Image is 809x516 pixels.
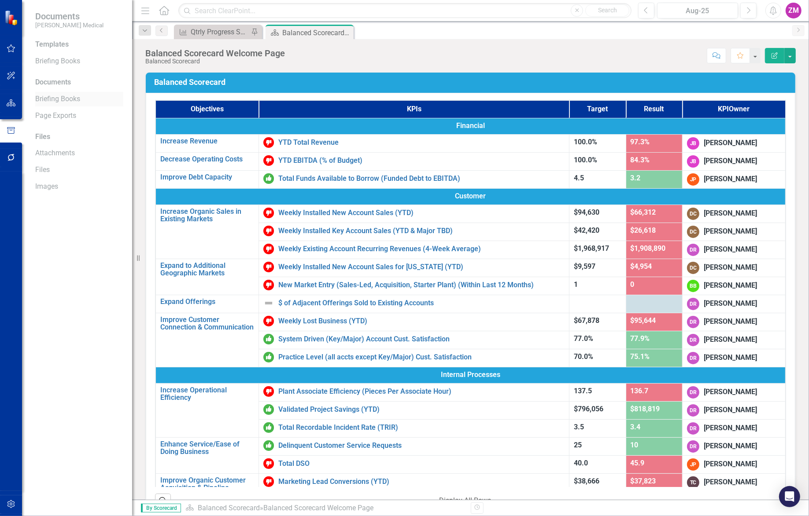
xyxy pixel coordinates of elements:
[631,138,650,146] span: 97.3%
[263,458,274,469] img: Below Target
[278,388,565,395] a: Plant Associate Efficiency (Pieces Per Associate Hour)
[160,137,254,145] a: Increase Revenue
[35,111,123,121] a: Page Exports
[278,335,565,343] a: System Driven (Key/Major) Account Cust. Satisfaction
[574,226,599,234] span: $42,420
[585,4,629,17] button: Search
[160,208,254,223] a: Increase Organic Sales in Existing Markets
[278,424,565,432] a: Total Recordable Incident Rate (TRIR)
[155,295,259,313] td: Double-Click to Edit Right Click for Context Menu
[574,423,584,431] span: 3.5
[574,316,599,325] span: $67,878
[574,244,609,253] span: $1,968,917
[574,174,584,182] span: 4.5
[263,262,274,272] img: Below Target
[704,156,757,166] div: [PERSON_NAME]
[263,334,274,344] img: On or Above Target
[631,316,656,325] span: $95,644
[278,281,565,289] a: New Market Entry (Sales-Led, Acquisition, Starter Plant) (Within Last 12 Months)
[704,353,757,363] div: [PERSON_NAME]
[259,223,569,241] td: Double-Click to Edit Right Click for Context Menu
[660,6,735,16] div: Aug-25
[160,121,781,131] span: Financial
[35,77,123,88] div: Documents
[687,386,699,399] div: DR
[631,174,641,182] span: 3.2
[263,504,373,512] div: Balanced Scorecard Welcome Page
[278,353,565,361] a: Practice Level (all accts except Key/Major) Cust. Satisfaction
[704,387,757,397] div: [PERSON_NAME]
[631,387,649,395] span: 136.7
[259,473,569,491] td: Double-Click to Edit Right Click for Context Menu
[704,335,757,345] div: [PERSON_NAME]
[687,226,699,238] div: DC
[259,170,569,188] td: Double-Click to Edit Right Click for Context Menu
[682,349,786,367] td: Double-Click to Edit
[155,259,259,295] td: Double-Click to Edit Right Click for Context Menu
[35,148,123,158] a: Attachments
[259,277,569,295] td: Double-Click to Edit Right Click for Context Menu
[35,56,123,66] a: Briefing Books
[263,352,274,362] img: On or Above Target
[35,11,103,22] span: Documents
[682,152,786,170] td: Double-Click to Edit
[145,48,285,58] div: Balanced Scorecard Welcome Page
[704,174,757,184] div: [PERSON_NAME]
[682,295,786,313] td: Double-Click to Edit
[682,383,786,401] td: Double-Click to Edit
[35,182,123,192] a: Images
[574,156,597,164] span: 100.0%
[259,241,569,259] td: Double-Click to Edit Right Click for Context Menu
[574,387,592,395] span: 137.5
[779,486,800,507] div: Open Intercom Messenger
[178,3,632,18] input: Search ClearPoint...
[259,205,569,223] td: Double-Click to Edit Right Click for Context Menu
[631,352,650,361] span: 75.1%
[631,405,660,413] span: $818,819
[574,459,588,467] span: 40.0
[263,137,274,148] img: Below Target
[631,156,650,164] span: 84.3%
[598,7,617,14] span: Search
[154,78,790,87] h3: Balanced Scorecard
[259,331,569,349] td: Double-Click to Edit Right Click for Context Menu
[263,208,274,218] img: Below Target
[682,437,786,455] td: Double-Click to Edit
[259,437,569,455] td: Double-Click to Edit Right Click for Context Menu
[704,441,757,451] div: [PERSON_NAME]
[631,244,666,253] span: $1,908,890
[687,208,699,220] div: DC
[786,3,802,18] div: ZM
[631,441,639,449] span: 10
[160,440,254,456] a: Enhance Service/Ease of Doing Business
[35,40,123,50] div: Templates
[155,205,259,259] td: Double-Click to Edit Right Click for Context Menu
[631,226,656,234] span: $26,618
[682,419,786,437] td: Double-Click to Edit
[682,259,786,277] td: Double-Click to Edit
[141,504,181,512] span: By Scorecard
[278,157,565,165] a: YTD EBITDA (% of Budget)
[259,383,569,401] td: Double-Click to Edit Right Click for Context Menu
[704,459,757,469] div: [PERSON_NAME]
[631,334,650,343] span: 77.9%
[687,476,699,489] div: TC
[682,223,786,241] td: Double-Click to Edit
[259,419,569,437] td: Double-Click to Edit Right Click for Context Menu
[198,504,260,512] a: Balanced Scorecard
[155,134,259,152] td: Double-Click to Edit Right Click for Context Menu
[704,227,757,237] div: [PERSON_NAME]
[687,244,699,256] div: DR
[682,455,786,473] td: Double-Click to Edit
[160,191,781,201] span: Customer
[574,441,582,449] span: 25
[160,316,254,331] a: Improve Customer Connection & Communication
[574,138,597,146] span: 100.0%
[35,132,123,142] div: Files
[682,277,786,295] td: Double-Click to Edit
[682,473,786,491] td: Double-Click to Edit
[263,155,274,166] img: Below Target
[176,26,249,37] a: Qtrly Progress Survey of New Technology to Enable the Strategy (% 9/10)
[704,477,757,487] div: [PERSON_NAME]
[704,209,757,219] div: [PERSON_NAME]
